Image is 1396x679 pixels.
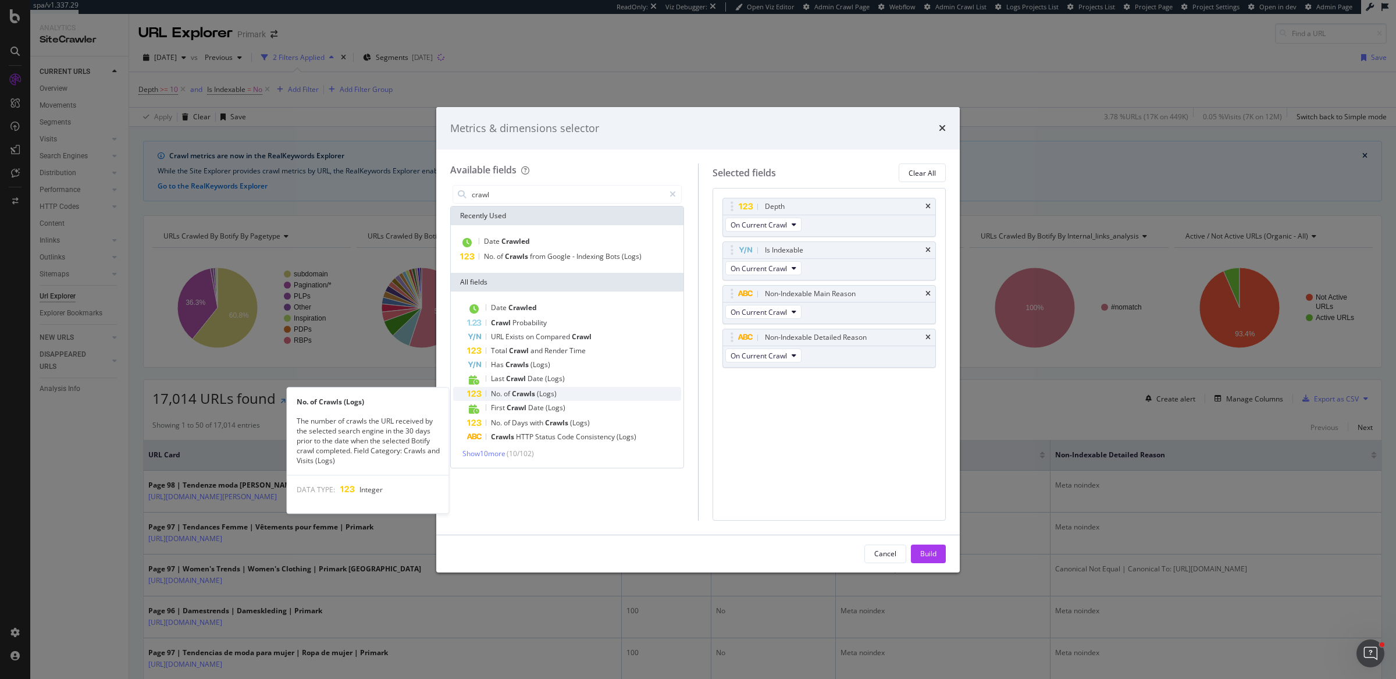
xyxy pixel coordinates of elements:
[504,389,512,399] span: of
[572,332,592,342] span: Crawl
[451,273,683,291] div: All fields
[509,346,530,356] span: Crawl
[874,549,896,559] div: Cancel
[512,318,547,328] span: Probability
[491,432,516,442] span: Crawls
[528,374,545,383] span: Date
[530,360,550,369] span: (Logs)
[765,244,803,256] div: Is Indexable
[507,403,528,413] span: Crawl
[491,318,512,328] span: Crawl
[725,305,802,319] button: On Current Crawl
[491,332,505,342] span: URL
[536,332,572,342] span: Compared
[722,285,936,324] div: Non-Indexable Main ReasontimesOn Current Crawl
[512,389,537,399] span: Crawls
[450,121,599,136] div: Metrics & dimensions selector
[516,432,535,442] span: HTTP
[530,346,544,356] span: and
[530,251,547,261] span: from
[505,332,526,342] span: Exists
[491,403,507,413] span: First
[501,236,530,246] span: Crawled
[545,374,565,383] span: (Logs)
[491,303,508,312] span: Date
[725,261,802,275] button: On Current Crawl
[765,201,785,212] div: Depth
[920,549,936,559] div: Build
[507,449,534,458] span: ( 10 / 102 )
[925,290,931,297] div: times
[471,186,664,203] input: Search by field name
[546,403,565,413] span: (Logs)
[504,418,512,428] span: of
[530,418,545,428] span: with
[569,346,586,356] span: Time
[572,251,576,261] span: -
[622,251,642,261] span: (Logs)
[1356,639,1384,667] iframe: Intercom live chat
[765,288,856,300] div: Non-Indexable Main Reason
[505,251,530,261] span: Crawls
[911,545,946,563] button: Build
[725,218,802,232] button: On Current Crawl
[765,332,867,343] div: Non-Indexable Detailed Reason
[731,351,787,361] span: On Current Crawl
[451,207,683,225] div: Recently Used
[570,418,590,428] span: (Logs)
[491,360,505,369] span: Has
[899,163,946,182] button: Clear All
[722,198,936,237] div: DepthtimesOn Current Crawl
[576,251,606,261] span: Indexing
[725,349,802,362] button: On Current Crawl
[731,220,787,230] span: On Current Crawl
[535,432,557,442] span: Status
[731,307,787,317] span: On Current Crawl
[557,432,576,442] span: Code
[491,374,506,383] span: Last
[436,107,960,573] div: modal
[484,236,501,246] span: Date
[491,389,504,399] span: No.
[528,403,546,413] span: Date
[462,449,505,458] span: Show 10 more
[287,416,449,466] div: The number of crawls the URL received by the selected search engine in the 30 days prior to the d...
[864,545,906,563] button: Cancel
[497,251,505,261] span: of
[512,418,530,428] span: Days
[537,389,557,399] span: (Logs)
[713,166,776,180] div: Selected fields
[925,247,931,254] div: times
[505,360,530,369] span: Crawls
[506,374,528,383] span: Crawl
[909,168,936,178] div: Clear All
[722,329,936,368] div: Non-Indexable Detailed ReasontimesOn Current Crawl
[925,203,931,210] div: times
[576,432,617,442] span: Consistency
[617,432,636,442] span: (Logs)
[722,241,936,280] div: Is IndexabletimesOn Current Crawl
[731,264,787,273] span: On Current Crawl
[925,334,931,341] div: times
[526,332,536,342] span: on
[491,346,509,356] span: Total
[450,163,517,176] div: Available fields
[545,418,570,428] span: Crawls
[939,121,946,136] div: times
[508,303,537,312] span: Crawled
[544,346,569,356] span: Render
[491,418,504,428] span: No.
[606,251,622,261] span: Bots
[287,397,449,407] div: No. of Crawls (Logs)
[547,251,572,261] span: Google
[484,251,497,261] span: No.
